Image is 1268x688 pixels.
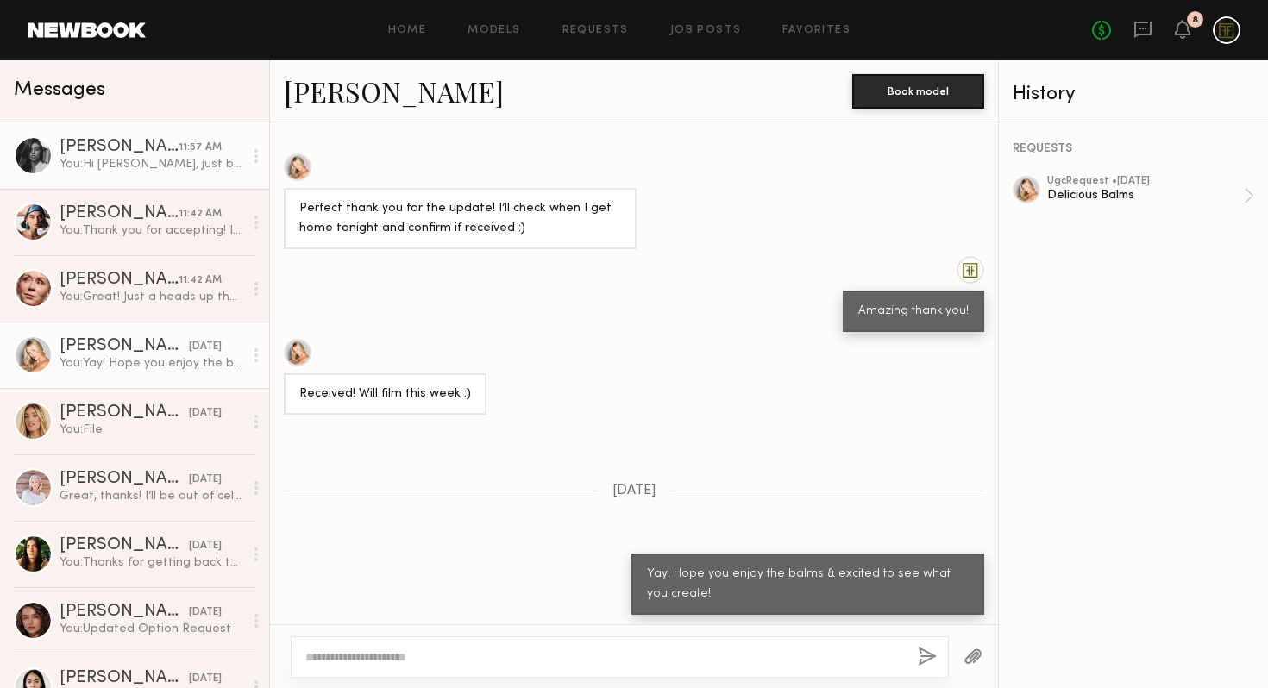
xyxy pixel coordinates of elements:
div: 11:57 AM [179,140,222,156]
div: [DATE] [189,671,222,687]
div: [DATE] [189,538,222,554]
div: You: Hi [PERSON_NAME], just bumping up the Credo Beauty request here to see if we can explore a p... [60,156,243,172]
div: [DATE] [189,472,222,488]
div: You: Yay! Hope you enjoy the balms & excited to see what you create! [60,355,243,372]
div: 11:42 AM [179,206,222,222]
span: Messages [14,80,105,100]
div: Received! Will film this week :) [299,385,471,404]
div: [DATE] [189,339,222,355]
div: [PERSON_NAME] [60,471,189,488]
div: History [1013,84,1254,104]
div: Delicious Balms [1047,187,1244,203]
div: You: Thanks for getting back to us! We'll keep you in mind for the next one! xx [60,554,243,571]
div: Yay! Hope you enjoy the balms & excited to see what you create! [647,565,969,604]
a: ugcRequest •[DATE]Delicious Balms [1047,176,1254,216]
div: [PERSON_NAME] [60,404,189,422]
div: [PERSON_NAME] [60,338,189,355]
a: Models [468,25,520,36]
div: 8 [1192,16,1198,25]
div: You: Thank you for accepting! I will follow up with a tracking link early next week. Have a great... [60,222,243,239]
div: [PERSON_NAME] [60,670,189,687]
div: Amazing thank you! [858,302,969,322]
div: 11:42 AM [179,272,222,289]
div: [PERSON_NAME] [60,139,179,156]
div: [PERSON_NAME] [60,272,179,289]
div: You: File [60,422,243,438]
div: Great, thanks! I’ll be out of cell service here and there but will check messages whenever I have... [60,488,243,504]
div: [PERSON_NAME] [60,205,179,222]
div: [DATE] [189,604,222,621]
div: REQUESTS [1013,143,1254,155]
div: [PERSON_NAME] [60,537,189,554]
a: Book model [852,83,984,97]
div: [PERSON_NAME] [60,604,189,621]
a: Requests [562,25,629,36]
a: [PERSON_NAME] [284,72,504,109]
a: Job Posts [670,25,742,36]
span: [DATE] [612,484,656,498]
button: Book model [852,74,984,109]
div: You: Updated Option Request [60,621,243,637]
div: Perfect thank you for the update! I’ll check when I get home tonight and confirm if received :) [299,199,621,239]
a: Favorites [782,25,851,36]
div: You: Great! Just a heads up that the lip pencils will ship out early next week. I'll follow up wi... [60,289,243,305]
a: Home [388,25,427,36]
div: ugc Request • [DATE] [1047,176,1244,187]
div: [DATE] [189,405,222,422]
